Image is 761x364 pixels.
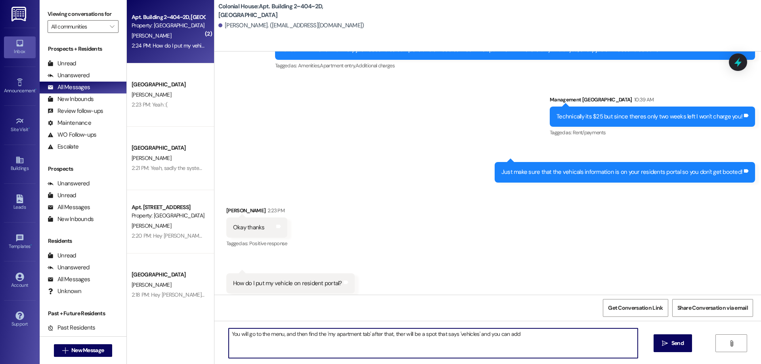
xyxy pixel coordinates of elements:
span: New Message [71,346,104,354]
textarea: You will go to the menu, and then find the 'my apartment tab' after that, ther will be a spot tha... [229,328,638,358]
div: Review follow-ups [48,107,103,115]
div: Unanswered [48,263,90,272]
div: Management [GEOGRAPHIC_DATA] [550,95,755,107]
a: Inbox [4,36,36,58]
div: Unread [48,59,76,68]
div: 2:21 PM: Yeah, sadly the system doesn't even apply or make charges available until the 1st day of... [132,164,398,172]
div: Apt. [STREET_ADDRESS] [132,203,205,212]
div: All Messages [48,203,90,212]
div: Past + Future Residents [40,309,126,318]
div: New Inbounds [48,215,94,223]
div: 10:39 AM [632,95,654,104]
span: Amenities , [298,62,320,69]
span: Rent/payments [573,129,606,136]
div: Tagged as: [550,127,755,138]
span: Share Conversation via email [677,304,748,312]
div: Unanswered [48,179,90,188]
span: [PERSON_NAME] [132,91,171,98]
div: All Messages [48,275,90,284]
a: Leads [4,192,36,213]
div: Property: [GEOGRAPHIC_DATA] [132,21,205,30]
div: Unread [48,252,76,260]
span: [PERSON_NAME] [132,222,171,229]
i:  [62,347,68,354]
i:  [110,23,114,30]
div: Property: [GEOGRAPHIC_DATA] [132,212,205,220]
a: Buildings [4,153,36,175]
a: Templates • [4,231,36,253]
div: Tagged as: [275,60,755,71]
div: Technically its $25 but since theres only two weeks left I won't charge you! [556,112,742,121]
div: All Messages [48,83,90,91]
div: Unknown [48,287,81,295]
span: [PERSON_NAME] [132,154,171,162]
div: New Inbounds [48,95,94,103]
div: Prospects [40,165,126,173]
div: Past Residents [48,324,96,332]
button: Get Conversation Link [603,299,668,317]
label: Viewing conversations for [48,8,119,20]
div: Just make sure that the vehicals information is on your residents portal so you don't get booted! [501,168,742,176]
span: Get Conversation Link [608,304,663,312]
div: Okay thanks [233,223,265,232]
button: Share Conversation via email [672,299,753,317]
span: Apartment entry , [320,62,356,69]
div: Maintenance [48,119,91,127]
div: Escalate [48,143,78,151]
b: Colonial House: Apt. Building 2~404~2D, [GEOGRAPHIC_DATA] [218,2,377,19]
span: • [29,126,30,131]
div: [GEOGRAPHIC_DATA] [132,80,205,89]
span: Positive response [249,240,287,247]
i:  [728,340,734,347]
div: Tagged as: [226,238,287,249]
div: [GEOGRAPHIC_DATA] [132,144,205,152]
div: [GEOGRAPHIC_DATA] [132,271,205,279]
div: Residents [40,237,126,245]
div: Tagged as: [226,293,355,305]
div: 2:24 PM: How do I put my vehicle on resident portal? [132,42,252,49]
div: How do I put my vehicle on resident portal? [233,279,342,288]
span: • [31,242,32,248]
div: Unanswered [48,71,90,80]
button: New Message [54,344,113,357]
span: [PERSON_NAME] [132,32,171,39]
span: [PERSON_NAME] [132,281,171,288]
a: Support [4,309,36,330]
div: WO Follow-ups [48,131,96,139]
input: All communities [51,20,106,33]
div: Apt. Building 2~404~2D, [GEOGRAPHIC_DATA] [132,13,205,21]
div: [PERSON_NAME]. ([EMAIL_ADDRESS][DOMAIN_NAME]) [218,21,364,30]
div: Unread [48,191,76,200]
div: 2:23 PM [266,206,284,215]
div: Prospects + Residents [40,45,126,53]
button: Send [654,334,692,352]
div: 2:23 PM: Yeah :( [132,101,167,108]
span: Send [671,339,684,347]
a: Account [4,270,36,292]
span: • [35,87,36,92]
i:  [662,340,668,347]
div: [PERSON_NAME] [226,206,287,217]
img: ResiDesk Logo [11,7,28,21]
span: Additional charges [356,62,395,69]
a: Site Visit • [4,114,36,136]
